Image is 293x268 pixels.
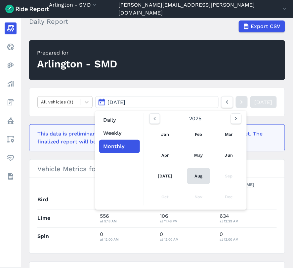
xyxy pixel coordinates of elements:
div: 0 [220,231,277,243]
a: Mar [218,127,240,142]
div: 634 [220,212,277,224]
div: 556 [100,212,154,224]
a: Analyze [5,78,17,90]
button: Monthly [99,140,140,153]
th: Bird [37,191,97,209]
div: Prepared for [37,49,117,57]
div: at 12:00 AM [220,237,277,243]
a: Report [5,22,17,34]
a: Datasets [5,171,17,182]
a: Realtime [5,41,17,53]
a: Heatmaps [5,59,17,71]
a: Policy [5,115,17,127]
div: at 11:57 PM [220,200,277,206]
div: 106 [160,212,214,224]
span: [DATE] [107,99,125,105]
button: Arlington - SMD [49,1,98,9]
div: 2025 [147,113,244,124]
button: [DATE] [95,96,219,108]
div: at 12:39 AM [220,218,277,224]
button: Daily [99,113,140,127]
div: 0 [100,231,154,243]
div: 0 [160,231,214,243]
a: Aug [187,168,210,184]
div: at 12:00 AM [160,237,214,243]
th: Spin [37,227,97,246]
a: Feb [187,127,210,142]
a: May [187,147,210,163]
a: Fees [5,96,17,108]
span: Export CSV [251,22,281,30]
img: Ride Report [5,5,49,13]
a: Jun [218,147,240,163]
h2: Daily Report [29,17,72,26]
div: at 11:48 PM [160,218,214,224]
a: [DATE] [250,96,277,108]
a: Apr [151,147,180,163]
button: [PERSON_NAME][EMAIL_ADDRESS][PERSON_NAME][DOMAIN_NAME] [119,1,288,17]
div: at 5:18 AM [100,218,154,224]
a: Jan [151,127,180,142]
a: Health [5,152,17,164]
div: Dec [218,189,240,205]
a: [DATE] [151,168,180,184]
div: This data is preliminary and may be missing events that haven't been reported yet. The finalized ... [37,130,273,146]
div: at 12:00 AM [100,237,154,243]
th: Lime [37,209,97,227]
div: Sep [218,168,240,184]
div: 652 [220,194,277,206]
div: Nov [187,189,210,205]
button: Export CSV [239,20,285,32]
button: Weekly [99,127,140,140]
div: Oct [151,189,180,205]
a: Areas [5,134,17,145]
div: Arlington - SMD [37,57,117,71]
h3: Vehicle Metrics for [DATE] [29,160,285,178]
